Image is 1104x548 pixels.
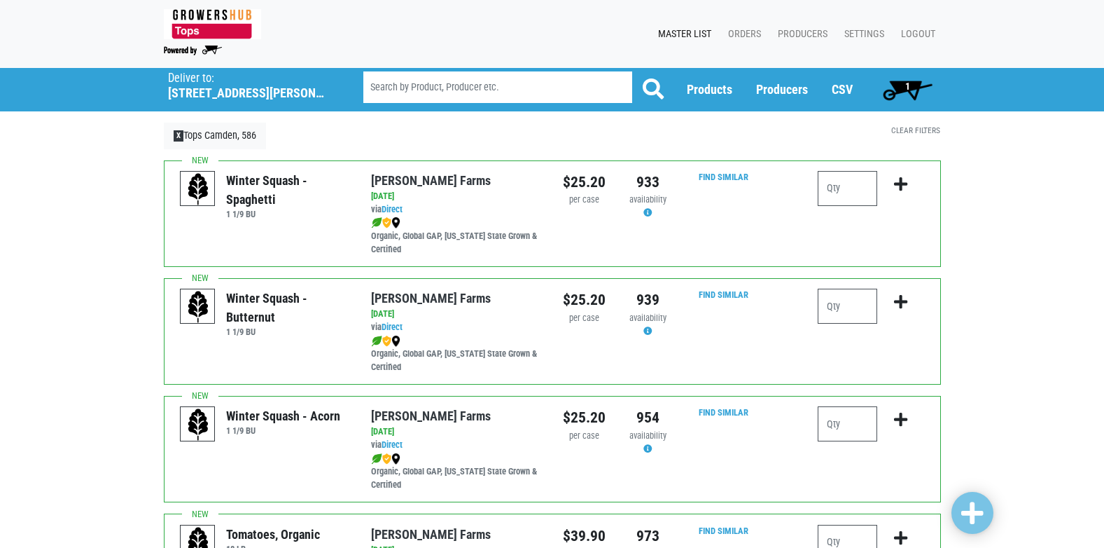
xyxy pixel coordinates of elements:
[226,525,320,544] div: Tomatoes, Organic
[371,217,541,256] div: Organic, Global GAP, [US_STATE] State Grown & Certified
[563,406,606,429] div: $25.20
[382,322,403,332] a: Direct
[687,82,732,97] a: Products
[391,217,400,228] img: map_marker-0e94453035b3232a4d21701695807de9.png
[563,171,606,193] div: $25.20
[629,430,666,441] span: availability
[382,453,391,465] img: safety-e55c860ca8c00a9c171001a62a92dabd.png
[181,172,216,207] img: placeholder-variety-43d6402dacf2d531de610a020419775a.svg
[371,336,382,347] img: leaf-e5c59151409436ccce96b2ca1b28e03c.png
[168,71,328,85] p: Deliver to:
[371,439,541,452] div: via
[832,82,853,97] a: CSV
[563,430,606,443] div: per case
[174,130,184,142] span: X
[168,85,328,101] h5: [STREET_ADDRESS][PERSON_NAME]
[164,9,261,39] img: 279edf242af8f9d49a69d9d2afa010fb.png
[382,204,403,214] a: Direct
[168,68,338,101] span: Tops Camden, 586 (9554 Harden Blvd, Camden, NY 13316, USA)
[699,172,748,182] a: Find Similar
[699,289,748,300] a: Find Similar
[818,289,877,324] input: Qty
[391,336,400,347] img: map_marker-0e94453035b3232a4d21701695807de9.png
[391,453,400,465] img: map_marker-0e94453035b3232a4d21701695807de9.png
[371,321,541,334] div: via
[717,21,767,48] a: Orders
[371,527,491,542] a: [PERSON_NAME] Farms
[563,525,606,547] div: $39.90
[647,21,717,48] a: Master List
[382,439,403,450] a: Direct
[181,407,216,442] img: placeholder-variety-43d6402dacf2d531de610a020419775a.svg
[371,334,541,374] div: Organic, Global GAP, [US_STATE] State Grown & Certified
[226,289,350,327] div: Winter Squash - Butternut
[563,193,606,207] div: per case
[371,190,541,203] div: [DATE]
[818,171,877,206] input: Qty
[371,217,382,228] img: leaf-e5c59151409436ccce96b2ca1b28e03c.png
[756,82,808,97] a: Producers
[818,406,877,441] input: Qty
[371,425,541,439] div: [DATE]
[371,173,491,188] a: [PERSON_NAME] Farms
[363,71,632,103] input: Search by Product, Producer etc.
[226,171,350,209] div: Winter Squash - Spaghetti
[371,452,541,492] div: Organic, Global GAP, [US_STATE] State Grown & Certified
[890,21,941,48] a: Logout
[627,289,669,311] div: 939
[563,312,606,325] div: per case
[876,76,939,104] a: 1
[891,125,940,135] a: Clear Filters
[905,81,910,92] span: 1
[371,453,382,465] img: leaf-e5c59151409436ccce96b2ca1b28e03c.png
[371,203,541,217] div: via
[627,525,669,547] div: 973
[699,526,748,536] a: Find Similar
[629,313,666,323] span: availability
[181,289,216,324] img: placeholder-variety-43d6402dacf2d531de610a020419775a.svg
[371,409,491,423] a: [PERSON_NAME] Farms
[371,308,541,321] div: [DATE]
[627,171,669,193] div: 933
[627,406,669,429] div: 954
[382,217,391,228] img: safety-e55c860ca8c00a9c171001a62a92dabd.png
[226,327,350,337] h6: 1 1/9 BU
[226,406,340,425] div: Winter Squash - Acorn
[371,291,491,306] a: [PERSON_NAME] Farms
[563,289,606,311] div: $25.20
[833,21,890,48] a: Settings
[699,407,748,418] a: Find Similar
[164,46,222,55] img: Powered by Big Wheelbarrow
[382,336,391,347] img: safety-e55c860ca8c00a9c171001a62a92dabd.png
[226,425,340,436] h6: 1 1/9 BU
[629,194,666,205] span: availability
[226,209,350,219] h6: 1 1/9 BU
[164,123,267,149] a: XTops Camden, 586
[767,21,833,48] a: Producers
